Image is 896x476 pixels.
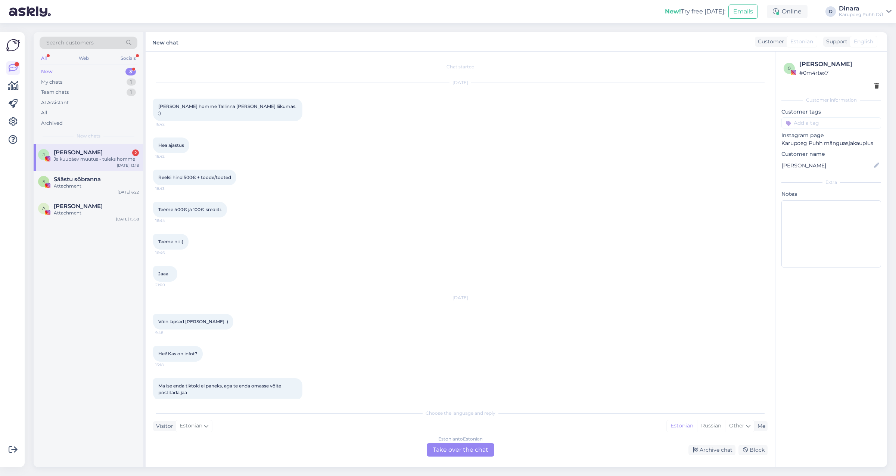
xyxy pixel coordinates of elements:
span: 16:46 [155,250,183,256]
div: 2 [132,149,139,156]
span: 13:18 [155,362,183,368]
button: Emails [728,4,758,19]
span: Säästu sõbranna [54,176,101,183]
span: S [43,179,45,184]
div: Russian [697,420,725,432]
div: Web [77,53,90,63]
div: New [41,68,53,75]
div: [DATE] 15:58 [116,216,139,222]
div: Customer information [781,97,881,103]
span: 9:48 [155,330,183,336]
b: New! [665,8,681,15]
div: [DATE] 6:22 [118,189,139,195]
input: Add name [782,161,872,170]
span: Teeme 400€ ja 100€ krediiti. [158,207,222,212]
span: Jaaa [158,271,168,276]
span: A [42,205,46,211]
div: Customer [755,38,784,46]
div: Estonian [667,420,697,432]
div: Attachment [54,210,139,216]
p: Instagram page [781,132,881,139]
img: Askly Logo [6,38,20,52]
div: 1 [127,89,136,96]
div: AI Assistant [41,99,69,106]
div: [PERSON_NAME] [799,60,879,69]
div: Socials [119,53,137,63]
span: Search customers [46,39,94,47]
div: [DATE] [153,79,768,86]
span: J [43,152,45,157]
span: 0 [788,65,791,71]
div: Support [823,38,847,46]
div: Extra [781,179,881,186]
span: 16:44 [155,218,183,223]
div: Ja kuupäev muutus - tuleks homme [54,156,139,163]
div: [DATE] [153,294,768,301]
div: Archived [41,120,63,127]
div: Team chats [41,89,69,96]
span: 16:42 [155,121,183,127]
p: Customer tags [781,108,881,116]
span: Võin lapsed [PERSON_NAME] :) [158,319,228,324]
span: New chats [77,133,100,139]
span: Estonian [180,422,202,430]
div: [DATE] 13:18 [117,163,139,168]
div: # 0m4rtex7 [799,69,879,77]
span: Estonian [790,38,813,46]
div: Take over the chat [427,443,494,457]
div: Karupoeg Puhh OÜ [839,12,883,18]
div: Dinara [839,6,883,12]
span: Ma ise enda tiktoki ei paneks, aga te enda omasse võite postitada jaa [158,383,282,395]
p: Karupoeg Puhh mänguasjakauplus [781,139,881,147]
div: Try free [DATE]: [665,7,725,16]
div: Me [755,422,765,430]
span: 21:00 [155,282,183,288]
input: Add a tag [781,117,881,129]
div: Visitor [153,422,173,430]
span: 16:43 [155,186,183,191]
span: Teeme nii :) [158,239,183,244]
label: New chat [152,37,178,47]
div: My chats [41,78,62,86]
div: Online [767,5,808,18]
div: Block [738,445,768,455]
span: 16:42 [155,154,183,159]
span: Hei! Kas on infot? [158,351,197,356]
span: [PERSON_NAME] homme Tallinna [PERSON_NAME] liikumas. :) [158,103,298,116]
div: All [41,109,47,117]
span: English [854,38,873,46]
div: All [40,53,48,63]
p: Customer name [781,150,881,158]
div: 3 [125,68,136,75]
span: Reelsi hind 500€ + toode/tooted [158,174,231,180]
div: Chat started [153,64,768,70]
div: Archive chat [688,445,735,455]
div: Attachment [54,183,139,189]
div: Choose the language and reply [153,410,768,417]
span: Jane Merela [54,149,103,156]
div: D [825,6,836,17]
div: 1 [127,78,136,86]
a: DinaraKarupoeg Puhh OÜ [839,6,892,18]
span: Anna-Liisa Peetmaa [54,203,103,210]
span: Hea ajastus [158,142,184,148]
div: Estonian to Estonian [438,436,483,442]
span: Other [729,422,744,429]
p: Notes [781,190,881,198]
